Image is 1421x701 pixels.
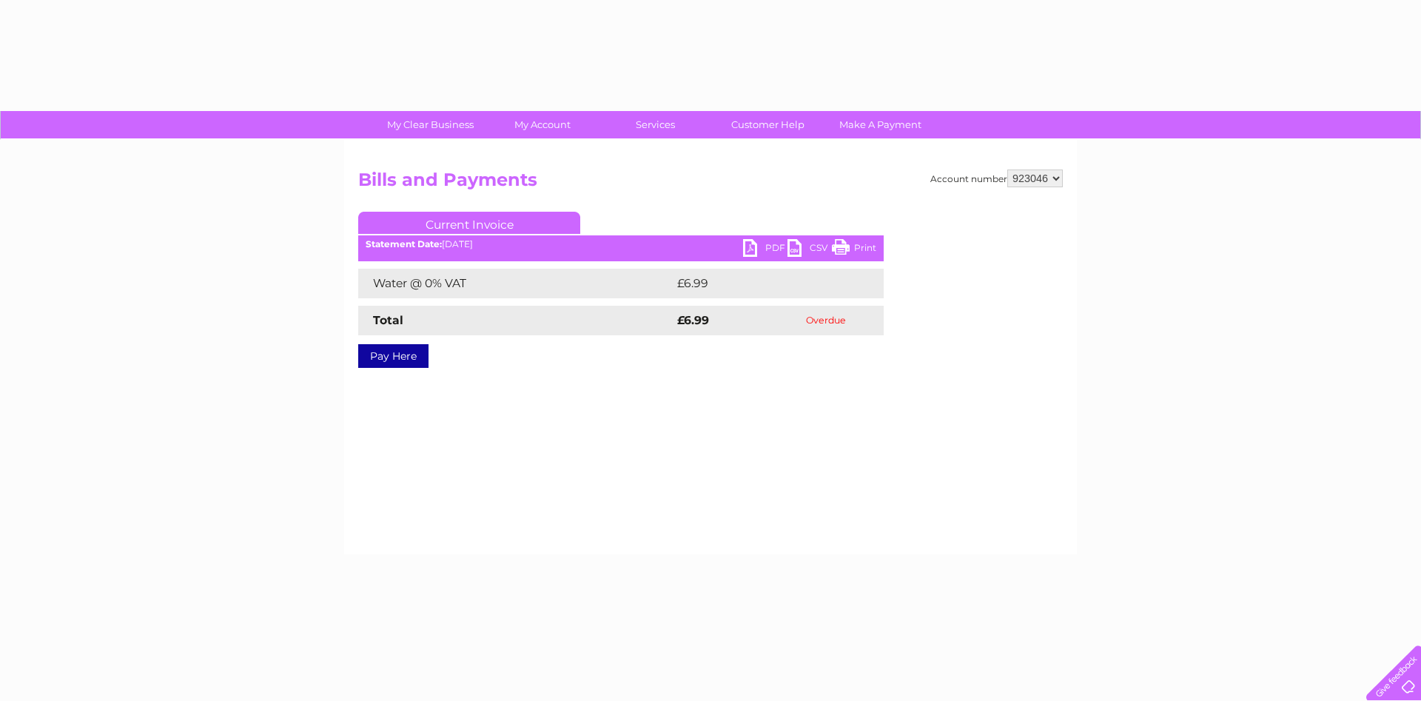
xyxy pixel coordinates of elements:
[707,111,829,138] a: Customer Help
[366,238,442,249] b: Statement Date:
[673,269,850,298] td: £6.99
[358,344,429,368] a: Pay Here
[358,212,580,234] a: Current Invoice
[358,269,673,298] td: Water @ 0% VAT
[358,170,1063,198] h2: Bills and Payments
[819,111,941,138] a: Make A Payment
[769,306,884,335] td: Overdue
[369,111,491,138] a: My Clear Business
[832,239,876,261] a: Print
[482,111,604,138] a: My Account
[930,170,1063,187] div: Account number
[594,111,716,138] a: Services
[373,313,403,327] strong: Total
[358,239,884,249] div: [DATE]
[787,239,832,261] a: CSV
[743,239,787,261] a: PDF
[677,313,709,327] strong: £6.99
